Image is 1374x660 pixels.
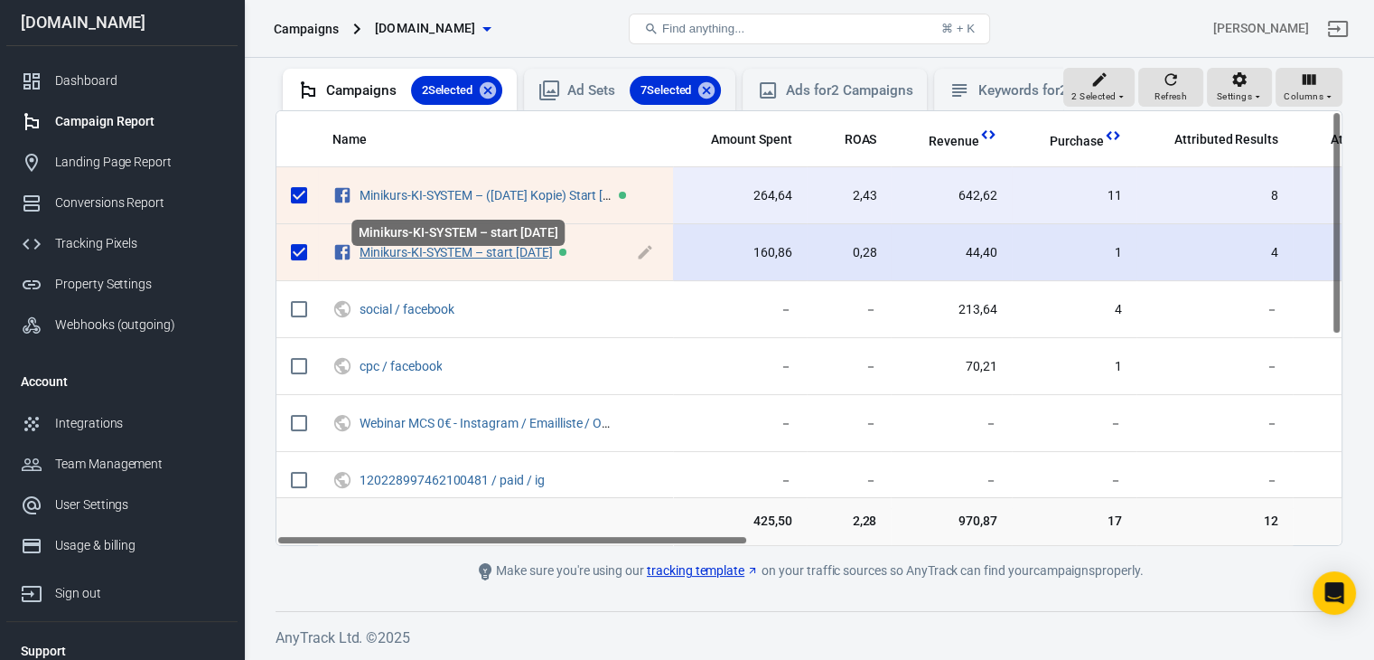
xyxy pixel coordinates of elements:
span: － [1026,472,1122,490]
svg: UTM & Web Traffic [332,412,352,434]
span: － [1151,301,1278,319]
span: － [1151,358,1278,376]
svg: This column is calculated from AnyTrack real-time data [1104,127,1122,145]
span: 12 [1151,513,1278,531]
a: Usage & billing [6,525,238,566]
span: Total revenue calculated by AnyTrack. [929,130,979,152]
div: ⌘ + K [941,22,975,35]
span: Purchase [1026,133,1104,151]
span: 2 Selected [1071,89,1116,105]
span: Minikurs-KI-SYSTEM – (23.07.2025 Kopie) Start 08.09.25 [360,188,615,201]
div: Landing Page Report [55,153,223,172]
a: cpc / facebook [360,359,442,373]
span: 11 [1026,187,1122,205]
div: Campaigns [326,76,502,105]
span: Attributed Results [1174,131,1278,149]
span: 0,28 [821,244,877,262]
span: 642,62 [905,187,997,205]
a: tracking template [647,561,759,580]
span: Columns [1284,89,1323,105]
div: scrollable content [276,111,1341,545]
span: The total return on ad spend [821,128,877,150]
span: Webinar MCS 0€ - Instagram / Emailliste / Organisch [360,416,615,429]
button: 2 Selected [1063,68,1135,108]
span: Revenue [929,133,979,151]
div: 2Selected [411,76,503,105]
span: olgawebersocial.de [375,17,476,40]
a: Landing Page Report [6,142,238,183]
span: 17 [1026,513,1122,531]
span: － [1151,472,1278,490]
span: Amount Spent [711,131,792,149]
span: Find anything... [662,22,744,35]
a: Team Management [6,444,238,485]
div: Webhooks (outgoing) [55,316,223,335]
span: － [687,358,792,376]
span: － [905,472,997,490]
span: 4 [1151,244,1278,262]
a: Webinar MCS 0€ - Instagram / Emailliste / Organisch [360,416,650,430]
div: Sign out [55,584,223,603]
span: The total conversions attributed according to your ad network (Facebook, Google, etc.) [1151,128,1278,150]
div: Open Intercom Messenger [1313,571,1356,615]
li: Account [6,360,238,403]
span: Refresh [1154,89,1187,105]
div: Tracking Pixels [55,234,223,253]
svg: Facebook Ads [332,241,352,263]
div: User Settings [55,495,223,514]
a: Webhooks (outgoing) [6,305,238,345]
span: Settings [1217,89,1252,105]
span: － [821,415,877,433]
span: 1 [1026,358,1122,376]
a: Sign out [6,566,238,614]
button: Refresh [1138,68,1203,108]
span: 44,40 [905,244,997,262]
svg: This column is calculated from AnyTrack real-time data [979,126,997,144]
span: 120228997462100481 / paid / ig [360,473,547,486]
a: Dashboard [6,61,238,101]
a: 120228997462100481 / paid / ig [360,473,545,487]
span: 2,28 [821,513,877,531]
div: Property Settings [55,275,223,294]
a: Property Settings [6,264,238,305]
span: 70,21 [905,358,997,376]
a: User Settings [6,485,238,525]
h6: AnyTrack Ltd. © 2025 [276,627,1342,649]
span: － [687,415,792,433]
span: 160,86 [687,244,792,262]
div: Dashboard [55,71,223,90]
div: Keywords for 2 Campaigns [977,81,1141,100]
div: 7Selected [630,76,722,105]
span: Name [332,131,390,149]
span: Active [619,192,626,199]
button: [DOMAIN_NAME] [368,12,498,45]
span: － [821,358,877,376]
svg: UTM & Web Traffic [332,355,352,377]
a: Conversions Report [6,183,238,223]
div: Conversions Report [55,193,223,212]
div: Ad Sets [567,76,721,105]
svg: UTM & Web Traffic [332,298,352,320]
span: － [687,301,792,319]
span: The estimated total amount of money you've spent on your campaign, ad set or ad during its schedule. [687,128,792,150]
span: Total revenue calculated by AnyTrack. [905,130,979,152]
span: The estimated total amount of money you've spent on your campaign, ad set or ad during its schedule. [711,128,792,150]
span: Name [332,131,367,149]
span: － [1151,415,1278,433]
a: social / facebook [360,302,454,316]
span: 425,50 [687,513,792,531]
span: － [905,415,997,433]
div: Ads for 2 Campaigns [786,81,912,100]
button: Settings [1207,68,1272,108]
span: － [1026,415,1122,433]
span: 4 [1026,301,1122,319]
span: 8 [1151,187,1278,205]
span: cpc / facebook [360,359,444,372]
div: Integrations [55,414,223,433]
span: － [687,472,792,490]
span: ROAS [845,131,877,149]
svg: Facebook Ads [332,184,352,206]
a: Minikurs-KI-SYSTEM – start [DATE] [360,245,553,259]
span: 970,87 [905,513,997,531]
span: Purchase [1050,133,1104,151]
